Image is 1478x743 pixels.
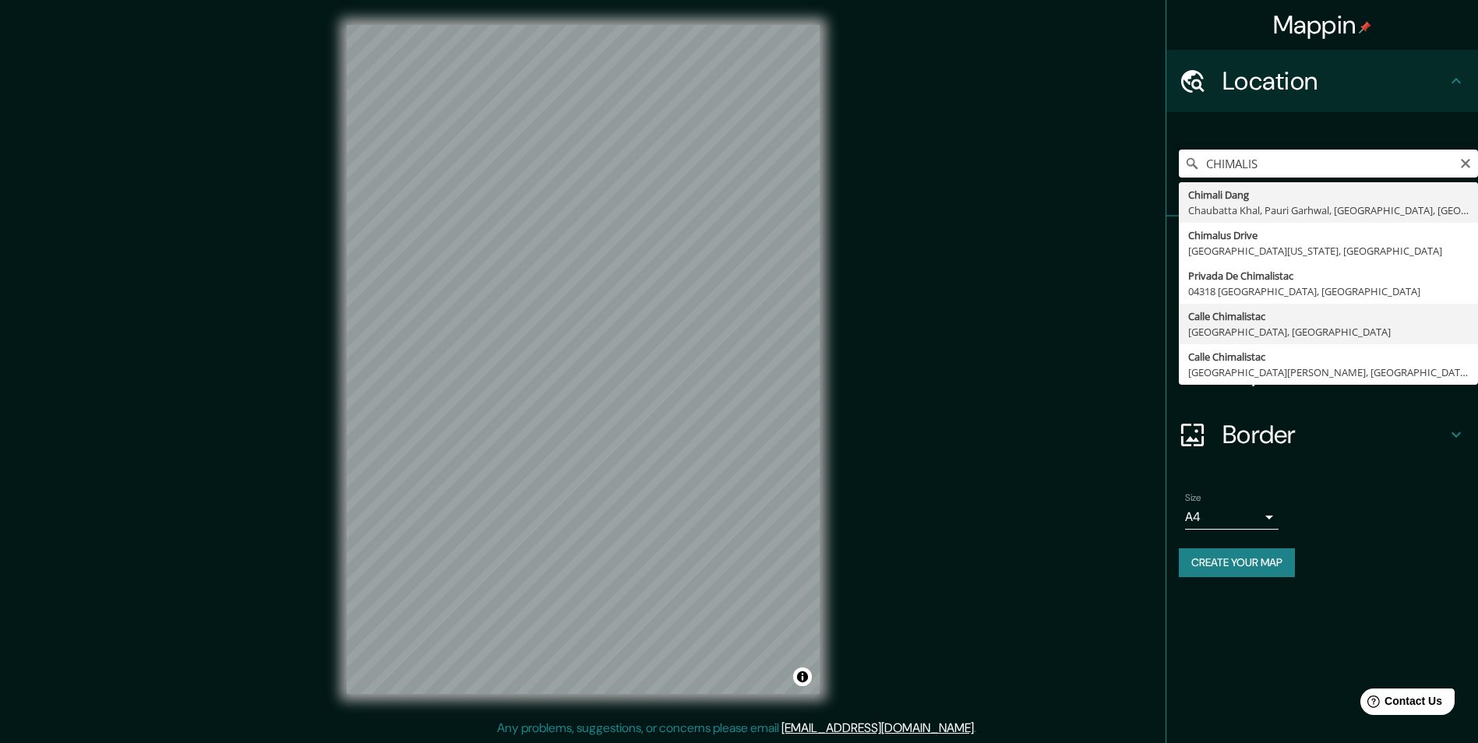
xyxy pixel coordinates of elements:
p: Any problems, suggestions, or concerns please email . [497,719,976,738]
div: Chimalus Drive [1188,227,1469,243]
h4: Location [1222,65,1447,97]
div: Chimali Dang [1188,187,1469,202]
button: Toggle attribution [793,667,812,686]
div: A4 [1185,505,1279,530]
input: Pick your city or area [1179,150,1478,178]
div: 04318 [GEOGRAPHIC_DATA], [GEOGRAPHIC_DATA] [1188,283,1469,299]
canvas: Map [347,25,820,694]
div: Location [1166,50,1478,112]
label: Size [1185,491,1201,505]
div: Privada De Chimalistac [1188,268,1469,283]
iframe: Help widget launcher [1339,682,1461,726]
img: pin-icon.png [1359,21,1371,33]
button: Clear [1459,155,1472,170]
div: Layout [1166,341,1478,403]
h4: Mappin [1273,9,1372,40]
button: Create your map [1179,548,1295,577]
div: Style [1166,279,1478,341]
h4: Layout [1222,357,1447,388]
div: . [979,719,982,738]
a: [EMAIL_ADDRESS][DOMAIN_NAME] [781,720,974,736]
div: [GEOGRAPHIC_DATA][US_STATE], [GEOGRAPHIC_DATA] [1188,243,1469,259]
div: [GEOGRAPHIC_DATA], [GEOGRAPHIC_DATA] [1188,324,1469,340]
div: Calle Chimalistac [1188,349,1469,364]
div: Border [1166,403,1478,466]
div: . [976,719,979,738]
div: Pins [1166,217,1478,279]
h4: Border [1222,419,1447,450]
div: Calle Chimalistac [1188,308,1469,324]
div: [GEOGRAPHIC_DATA][PERSON_NAME], [GEOGRAPHIC_DATA], [GEOGRAPHIC_DATA] [1188,364,1469,380]
div: Chaubatta Khal, Pauri Garhwal, [GEOGRAPHIC_DATA], [GEOGRAPHIC_DATA] [1188,202,1469,218]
